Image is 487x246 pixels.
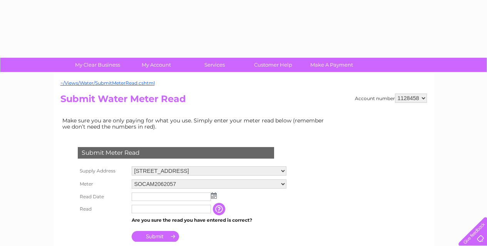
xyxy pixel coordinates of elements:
td: Are you sure the read you have entered is correct? [130,215,288,225]
th: Supply Address [76,164,130,177]
th: Meter [76,177,130,191]
input: Information [213,203,227,215]
a: Services [183,58,246,72]
a: Customer Help [241,58,305,72]
th: Read Date [76,191,130,203]
input: Submit [132,231,179,242]
th: Read [76,203,130,215]
a: Make A Payment [300,58,363,72]
img: ... [211,192,217,199]
h2: Submit Water Meter Read [60,94,427,108]
div: Submit Meter Read [78,147,274,159]
a: ~/Views/Water/SubmitMeterRead.cshtml [60,80,155,86]
div: Account number [355,94,427,103]
td: Make sure you are only paying for what you use. Simply enter your meter read below (remember we d... [60,115,330,132]
a: My Clear Business [66,58,129,72]
a: My Account [124,58,188,72]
